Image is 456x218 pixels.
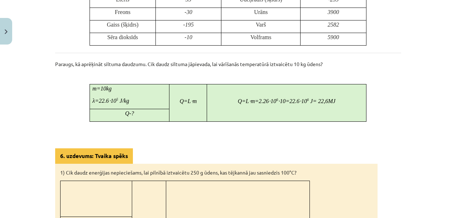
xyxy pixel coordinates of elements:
[184,34,186,40] : -
[60,152,128,159] b: 6. uzdevums: Tvaika spēks
[92,85,97,92] : m
[254,9,268,15] span: Urāns
[328,22,339,28] : 2582
[328,9,339,15] : 3900
[301,98,307,104] : 10
[99,98,111,104] : 22.6⋅
[122,98,124,104] : /
[238,98,242,104] : Q
[191,98,193,104] : ⋅
[107,34,138,40] span: Sēra dioksīds
[246,98,249,104] : L
[276,98,278,102] sup: 6
[111,98,116,104] : 10
[249,98,251,104] : ⋅
[125,110,129,116] : Q
[95,98,99,104] : =
[255,98,270,104] : =2.26⋅
[184,98,188,104] : =
[242,98,246,104] : =
[307,98,309,102] sup: 6
[116,97,118,101] sup: 5
[131,110,134,116] : ?
[270,98,276,104] : 10
[115,9,131,15] span: Freons
[107,22,138,28] span: Gaiss (šķidrs)
[55,60,401,68] p: Paraugs, kā aprēķināt siltuma daudzumu. Cik daudz siltuma jāpievada, lai vārīšanās temperatūrā iz...
[185,22,194,28] : 195
[184,9,186,15] : -
[106,85,111,92] : kg
[92,98,95,104] : λ
[120,98,122,104] : J
[97,85,106,92] : =10
[124,98,129,104] : kg
[280,98,301,104] : 10=22.6⋅
[183,22,185,28] : -
[188,98,191,104] : L
[313,98,328,104] : = 22,6
[187,9,192,15] : 30
[187,34,192,40] : 10
[310,98,313,104] : J
[328,98,335,104] : MJ
[179,98,184,104] : Q
[5,29,8,34] img: icon-close-lesson-0947bae3869378f0d4975bcd49f059093ad1ed9edebbc8119c70593378902aed.svg
[250,34,271,40] span: Volframs
[60,169,373,176] p: 1) Cik daudz enerģijas nepieciešams, lai pilnībā iztvaicētu 250 g ūdens, kas tējkannā jau sasnied...
[256,22,266,28] span: Varš
[251,98,255,104] : m
[278,98,280,104] : ⋅
[193,98,197,104] : m
[129,110,131,116] : -
[328,34,339,40] : 5900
